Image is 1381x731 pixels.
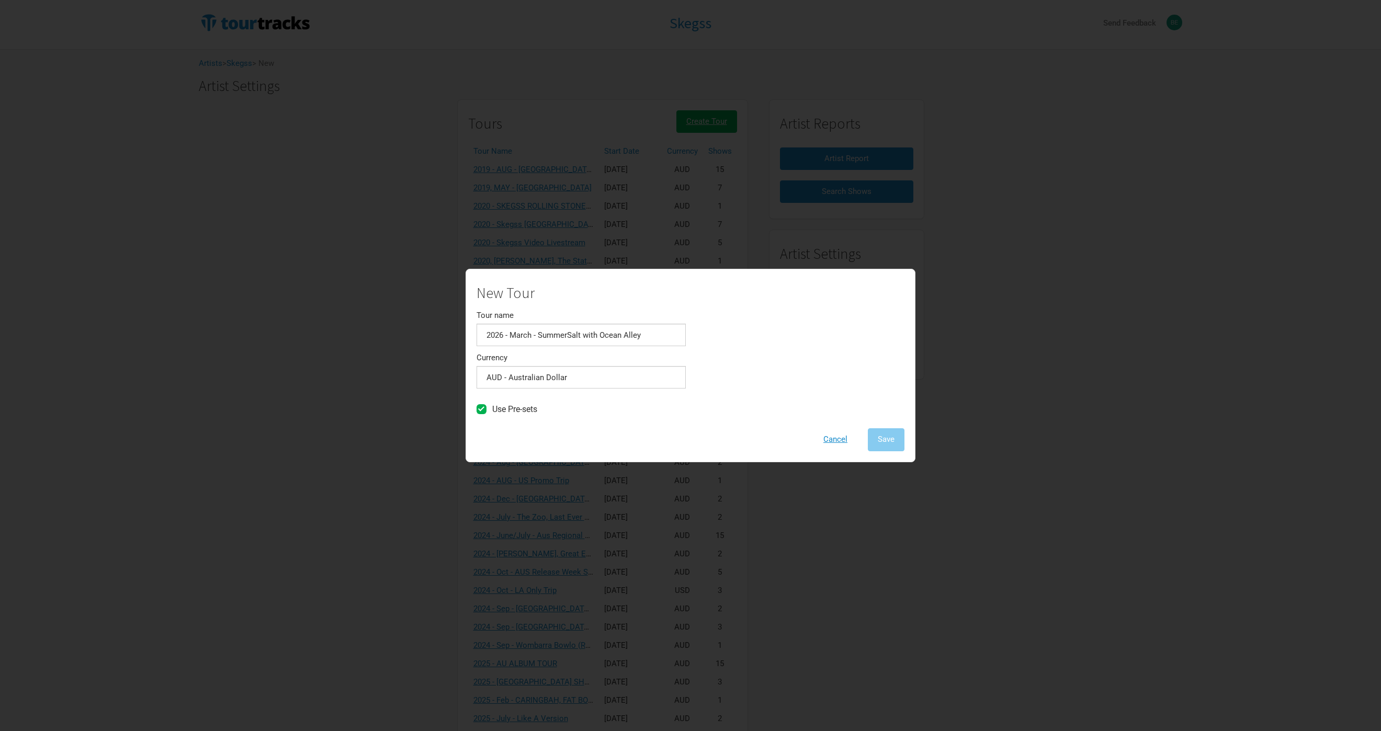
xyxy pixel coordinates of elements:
label: Currency [477,354,507,362]
button: Save [868,428,904,451]
label: Tour name [477,312,514,319]
h1: New Tour [477,285,686,301]
span: Use Pre-sets [492,404,537,414]
span: Save [878,435,895,444]
input: e.g. Magical Mystery Tour [477,324,686,346]
button: Cancel [813,428,857,451]
a: Cancel [813,435,857,444]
